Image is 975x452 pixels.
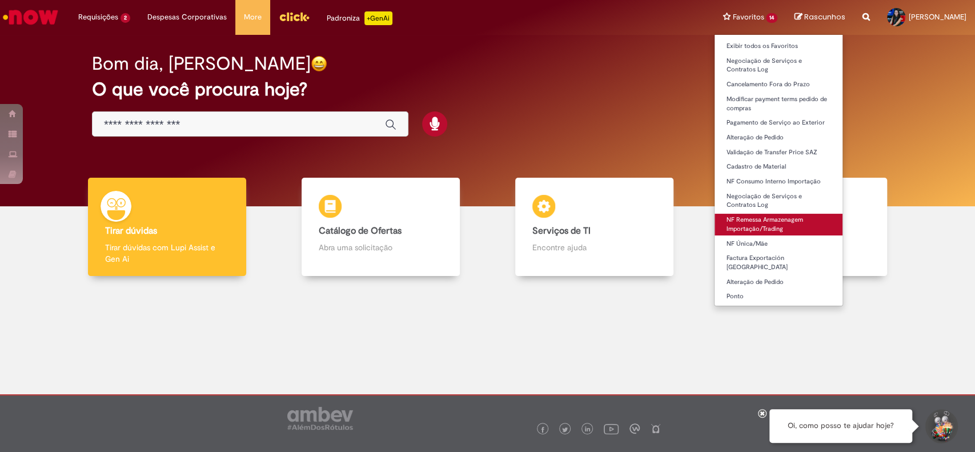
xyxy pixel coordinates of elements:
span: Rascunhos [804,11,845,22]
p: Abra uma solicitação [319,242,443,253]
a: Base de Conhecimento Consulte e aprenda [701,178,915,277]
a: Tirar dúvidas Tirar dúvidas com Lupi Assist e Gen Ai [60,178,274,277]
a: Cancelamento Fora do Prazo [715,78,842,91]
span: 2 [121,13,130,23]
a: Exibir todos os Favoritos [715,40,842,53]
a: Serviços de TI Encontre ajuda [488,178,701,277]
a: Negociação de Serviços e Contratos Log [715,55,842,76]
img: logo_footer_naosei.png [651,423,661,434]
img: click_logo_yellow_360x200.png [279,8,310,25]
span: 14 [766,13,777,23]
div: Oi, como posso te ajudar hoje? [769,409,912,443]
div: Padroniza [327,11,392,25]
span: Favoritos [732,11,764,23]
a: Modificar payment terms pedido de compras [715,93,842,114]
a: Negociação de Serviços e Contratos Log [715,190,842,211]
b: Catálogo de Ofertas [319,225,402,237]
img: logo_footer_youtube.png [604,421,619,436]
a: NF Remessa Armazenagem Importação/Trading [715,214,842,235]
a: Catálogo de Ofertas Abra uma solicitação [274,178,487,277]
a: Rascunhos [795,12,845,23]
ul: Favoritos [714,34,843,306]
a: Ponto [715,290,842,303]
a: Validação de Transfer Price SAZ [715,146,842,159]
img: logo_footer_linkedin.png [585,426,591,433]
span: Requisições [78,11,118,23]
img: ServiceNow [1,6,60,29]
img: logo_footer_facebook.png [540,427,545,433]
a: NF Consumo Interno Importação [715,175,842,188]
img: logo_footer_workplace.png [629,423,640,434]
a: Factura Exportación [GEOGRAPHIC_DATA] [715,252,842,273]
h2: Bom dia, [PERSON_NAME] [92,54,311,74]
a: Alteração de Pedido [715,276,842,289]
p: Tirar dúvidas com Lupi Assist e Gen Ai [105,242,229,265]
a: Alteração de Pedido [715,131,842,144]
img: logo_footer_ambev_rotulo_gray.png [287,407,353,430]
b: Tirar dúvidas [105,225,157,237]
img: happy-face.png [311,55,327,72]
a: Pagamento de Serviço ao Exterior [715,117,842,129]
b: Serviços de TI [532,225,591,237]
span: Despesas Corporativas [147,11,227,23]
h2: O que você procura hoje? [92,79,883,99]
p: Encontre ajuda [532,242,656,253]
span: More [244,11,262,23]
button: Iniciar Conversa de Suporte [924,409,958,443]
img: logo_footer_twitter.png [562,427,568,433]
a: Cadastro de Material [715,161,842,173]
p: +GenAi [364,11,392,25]
a: NF Única/Mãe [715,238,842,250]
span: [PERSON_NAME] [909,12,966,22]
